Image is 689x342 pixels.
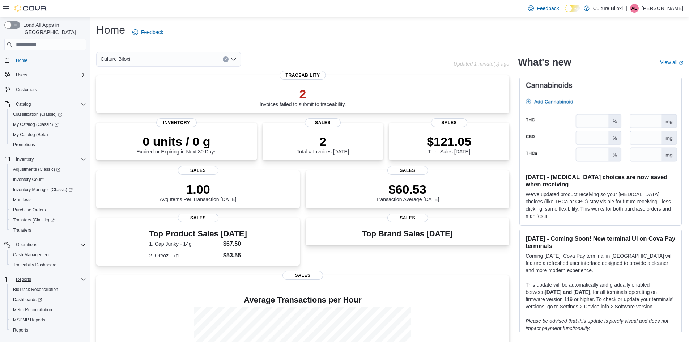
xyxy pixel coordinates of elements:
[102,296,503,304] h4: Average Transactions per Hour
[149,252,220,259] dt: 2. Oreoz - 7g
[526,252,676,274] p: Coming [DATE], Cova Pay terminal in [GEOGRAPHIC_DATA] will feature a refreshed user interface des...
[10,226,86,235] span: Transfers
[10,216,86,224] span: Transfers (Classic)
[679,61,683,65] svg: External link
[13,207,46,213] span: Purchase Orders
[129,25,166,39] a: Feedback
[10,140,86,149] span: Promotions
[10,285,61,294] a: BioTrack Reconciliation
[13,155,86,164] span: Inventory
[13,317,45,323] span: MSPMP Reports
[10,295,86,304] span: Dashboards
[7,315,89,325] button: MSPMP Reports
[10,226,34,235] a: Transfers
[231,56,237,62] button: Open list of options
[137,134,217,149] p: 0 units / 0 g
[1,240,89,250] button: Operations
[431,118,467,127] span: Sales
[10,316,48,324] a: MSPMP Reports
[10,305,55,314] a: Metrc Reconciliation
[10,195,86,204] span: Manifests
[1,99,89,109] button: Catalog
[10,326,31,334] a: Reports
[1,70,89,80] button: Users
[10,326,86,334] span: Reports
[305,118,341,127] span: Sales
[10,120,86,129] span: My Catalog (Classic)
[10,305,86,314] span: Metrc Reconciliation
[10,285,86,294] span: BioTrack Reconciliation
[10,185,86,194] span: Inventory Manager (Classic)
[13,142,35,148] span: Promotions
[7,205,89,215] button: Purchase Orders
[630,4,639,13] div: Ally Edwards
[297,134,349,149] p: 2
[16,156,34,162] span: Inventory
[7,295,89,305] a: Dashboards
[526,318,668,331] em: Please be advised that this update is purely visual and does not impact payment functionality.
[10,316,86,324] span: MSPMP Reports
[7,284,89,295] button: BioTrack Reconciliation
[537,5,559,12] span: Feedback
[16,87,37,93] span: Customers
[13,240,40,249] button: Operations
[13,275,86,284] span: Reports
[260,87,346,107] div: Invoices failed to submit to traceability.
[13,132,48,138] span: My Catalog (Beta)
[297,134,349,155] div: Total # Invoices [DATE]
[10,216,58,224] a: Transfers (Classic)
[10,120,61,129] a: My Catalog (Classic)
[10,140,38,149] a: Promotions
[10,250,86,259] span: Cash Management
[149,240,220,248] dt: 1. Cap Junky - 14g
[223,240,247,248] dd: $67.50
[427,134,471,155] div: Total Sales [DATE]
[10,185,76,194] a: Inventory Manager (Classic)
[526,235,676,249] h3: [DATE] - Coming Soon! New terminal UI on Cova Pay terminals
[518,56,571,68] h2: What's new
[376,182,439,197] p: $60.53
[13,227,31,233] span: Transfers
[7,305,89,315] button: Metrc Reconciliation
[16,276,31,282] span: Reports
[387,214,428,222] span: Sales
[7,164,89,174] a: Adjustments (Classic)
[13,262,56,268] span: Traceabilty Dashboard
[10,261,59,269] a: Traceabilty Dashboard
[631,4,637,13] span: AE
[14,5,47,12] img: Cova
[7,195,89,205] button: Manifests
[16,242,37,248] span: Operations
[178,214,218,222] span: Sales
[10,165,63,174] a: Adjustments (Classic)
[13,85,40,94] a: Customers
[16,58,27,63] span: Home
[13,287,58,292] span: BioTrack Reconciliation
[10,130,86,139] span: My Catalog (Beta)
[565,5,580,12] input: Dark Mode
[427,134,471,149] p: $121.05
[626,4,627,13] p: |
[10,206,86,214] span: Purchase Orders
[101,55,130,63] span: Culture Biloxi
[13,297,42,303] span: Dashboards
[376,182,439,202] div: Transaction Average [DATE]
[1,84,89,95] button: Customers
[10,110,65,119] a: Classification (Classic)
[1,274,89,284] button: Reports
[149,229,247,238] h3: Top Product Sales [DATE]
[7,130,89,140] button: My Catalog (Beta)
[13,252,50,258] span: Cash Management
[545,289,590,295] strong: [DATE] and [DATE]
[13,55,86,64] span: Home
[10,130,51,139] a: My Catalog (Beta)
[13,122,59,127] span: My Catalog (Classic)
[156,118,197,127] span: Inventory
[13,100,86,109] span: Catalog
[13,217,55,223] span: Transfers (Classic)
[13,71,30,79] button: Users
[223,56,229,62] button: Clear input
[178,166,218,175] span: Sales
[7,174,89,185] button: Inventory Count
